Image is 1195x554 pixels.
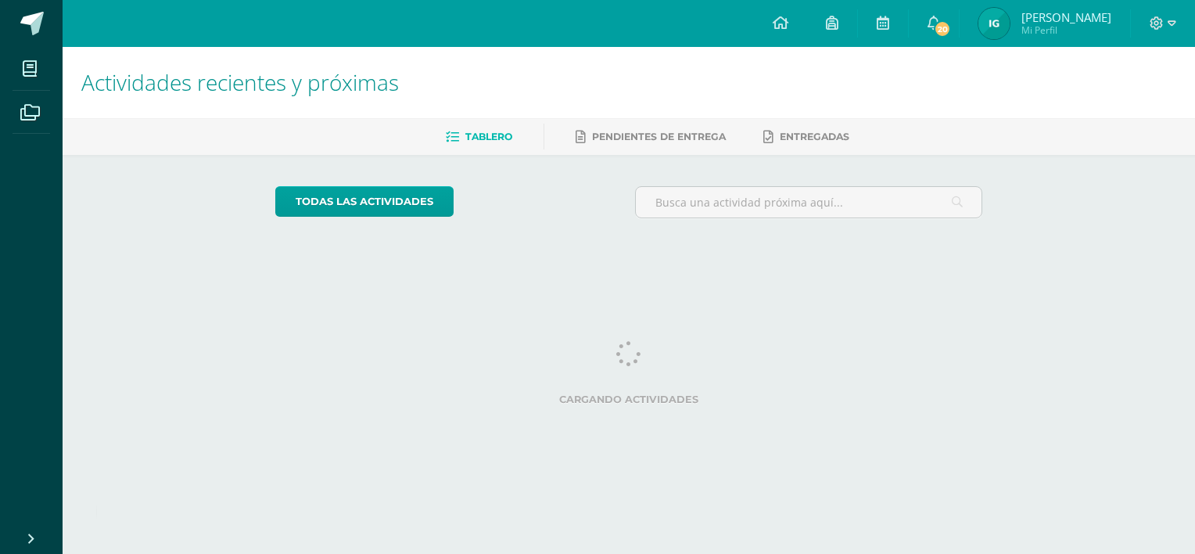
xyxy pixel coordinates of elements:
a: todas las Actividades [275,186,454,217]
span: [PERSON_NAME] [1021,9,1111,25]
span: Mi Perfil [1021,23,1111,37]
a: Pendientes de entrega [576,124,726,149]
a: Entregadas [763,124,849,149]
span: Actividades recientes y próximas [81,67,399,97]
img: 107490cf10f11a6e872abde940cfa186.png [978,8,1010,39]
label: Cargando actividades [275,394,983,405]
input: Busca una actividad próxima aquí... [636,187,982,218]
span: Tablero [465,131,512,142]
span: Entregadas [780,131,849,142]
span: Pendientes de entrega [592,131,726,142]
span: 20 [934,20,951,38]
a: Tablero [446,124,512,149]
